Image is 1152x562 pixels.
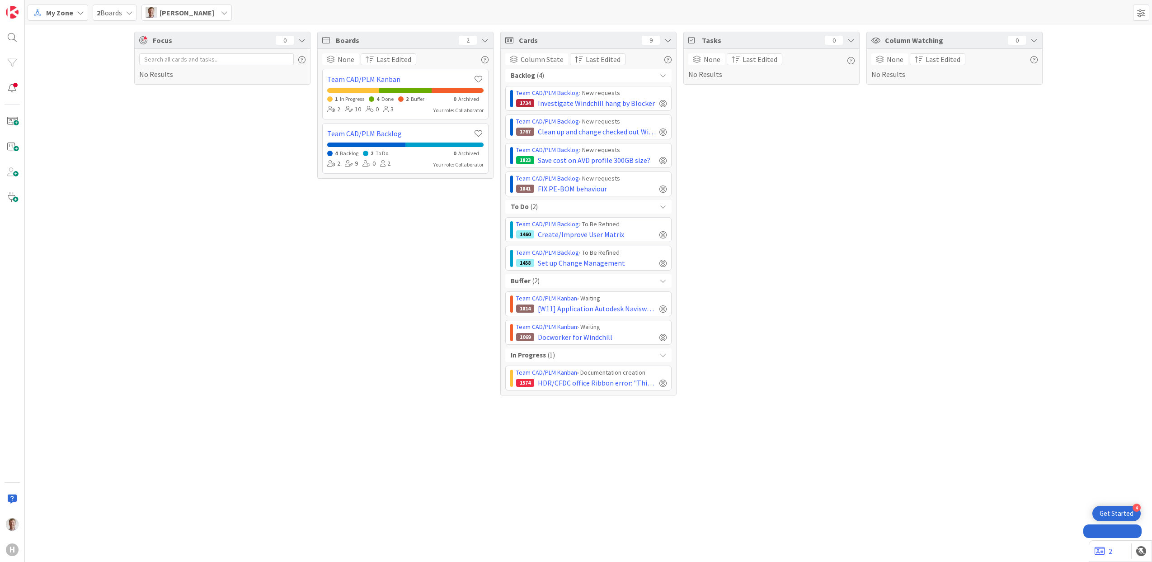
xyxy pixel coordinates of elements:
div: 9 [345,159,358,169]
span: 4 [376,95,379,102]
a: Team CAD/PLM Kanban [516,294,577,302]
div: No Results [871,53,1038,80]
div: › To Be Refined [516,248,667,257]
input: Search all cards and tasks... [139,53,294,65]
b: In Progress [511,350,546,361]
button: Last Edited [361,53,416,65]
span: 0 [453,150,456,157]
span: Archived [458,95,479,102]
span: Done [381,95,394,102]
span: Backlog [340,150,358,157]
span: Docworker for Windchill [538,332,612,343]
a: Team CAD/PLM Backlog [516,220,579,228]
a: Team CAD/PLM Kanban [516,323,577,331]
span: Archived [458,150,479,157]
span: ( 2 ) [532,276,540,286]
div: 2 [327,105,340,114]
button: Last Edited [727,53,782,65]
a: Team CAD/PLM Backlog [516,89,579,97]
div: 0 [1008,36,1026,45]
span: ( 2 ) [531,202,538,212]
span: Last Edited [586,54,621,65]
span: [PERSON_NAME] [160,7,214,18]
span: FIX PE-BOM behaviour [538,183,607,194]
span: None [887,54,903,65]
div: 1734 [516,99,534,107]
div: › New requests [516,145,667,155]
span: ( 1 ) [548,350,555,361]
span: ( 4 ) [537,71,544,81]
span: 2 [371,150,373,157]
div: 0 [366,105,379,114]
span: Last Edited [926,54,960,65]
b: Buffer [511,276,531,286]
div: 1814 [516,305,534,313]
div: 1574 [516,379,534,387]
div: 4 [1133,504,1141,512]
div: › New requests [516,88,667,98]
div: 2 [327,159,340,169]
b: 2 [97,8,100,17]
div: 3 [383,105,394,114]
div: 2 [459,36,477,45]
a: Team CAD/PLM Backlog [516,248,579,257]
div: › Documentation creation [516,368,667,377]
a: Team CAD/PLM Kanban [516,368,577,376]
div: 1458 [516,259,534,267]
img: Visit kanbanzone.com [6,6,19,19]
span: Save cost on AVD profile 300GB size? [538,155,650,166]
span: Clean up and change checked out Windchill files [538,126,656,137]
span: 0 [453,95,456,102]
span: In Progress [340,95,364,102]
a: Team CAD/PLM Kanban [327,74,473,85]
div: 1460 [516,230,534,238]
span: Last Edited [376,54,411,65]
b: To Do [511,202,529,212]
div: No Results [688,53,855,80]
span: Cards [519,35,637,46]
button: Last Edited [570,53,625,65]
span: Column Watching [885,35,1003,46]
img: BO [146,7,157,18]
span: Boards [336,35,454,46]
a: Team CAD/PLM Backlog [516,146,579,154]
span: Boards [97,7,122,18]
div: 1823 [516,156,534,164]
div: › Waiting [516,322,667,332]
span: Investigate Windchill hang by Blocker [538,98,655,109]
img: BO [6,518,19,531]
div: No Results [139,53,306,80]
span: Set up Change Management [538,257,625,268]
div: › Waiting [516,294,667,303]
span: To Do [376,150,388,157]
span: Focus [153,35,268,46]
div: 1841 [516,185,534,193]
div: 9 [642,36,660,45]
a: Team CAD/PLM Backlog [516,117,579,125]
span: HDR/CFDC office Ribbon error: "This project is not available in HDR. Please contact the administr... [538,377,656,388]
div: 2 [380,159,390,169]
div: › To Be Refined [516,219,667,229]
div: 0 [362,159,376,169]
div: Open Get Started checklist, remaining modules: 4 [1092,506,1141,521]
span: 2 [406,95,409,102]
span: Buffer [411,95,424,102]
button: Last Edited [910,53,965,65]
div: 10 [345,105,361,114]
span: My Zone [46,7,73,18]
b: Backlog [511,71,535,81]
a: Team CAD/PLM Backlog [516,174,579,182]
div: 0 [276,36,294,45]
span: None [338,54,354,65]
div: Your role: Collaborator [433,106,484,114]
span: 1 [335,95,338,102]
div: 0 [825,36,843,45]
a: 2 [1095,546,1112,557]
span: [W11] Application Autodesk Navisworks 2020 -- added to 2504 list [538,303,656,314]
span: Tasks [702,35,820,46]
div: Get Started [1100,509,1133,518]
div: Your role: Collaborator [433,161,484,169]
div: › New requests [516,174,667,183]
span: Last Edited [743,54,777,65]
div: 1767 [516,128,534,136]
